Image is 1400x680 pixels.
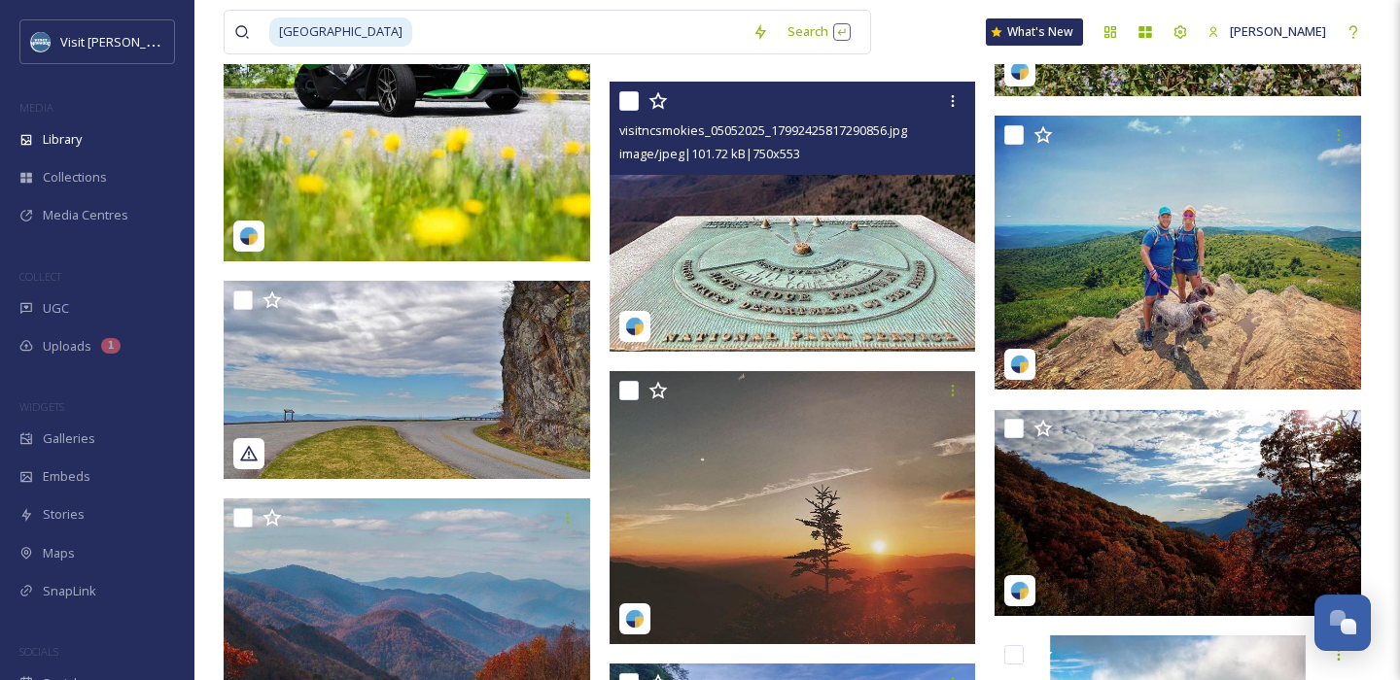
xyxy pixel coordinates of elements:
[43,299,69,318] span: UGC
[19,644,58,659] span: SOCIALS
[101,338,121,354] div: 1
[31,32,51,51] img: images.png
[625,317,645,336] img: snapsea-logo.png
[610,371,976,645] img: andrew.lovelle_05052025_1799758998536680043_177824677.jpg
[1314,595,1371,651] button: Open Chat
[1010,581,1030,600] img: snapsea-logo.png
[43,467,90,486] span: Embeds
[224,281,590,479] img: toddroy_05052025_18016795540162763.jpg
[60,32,184,51] span: Visit [PERSON_NAME]
[43,505,85,524] span: Stories
[778,13,860,51] div: Search
[269,17,412,46] span: [GEOGRAPHIC_DATA]
[19,100,53,115] span: MEDIA
[43,429,95,448] span: Galleries
[19,399,64,414] span: WIDGETS
[995,410,1361,616] img: asheville_hikes_05052025_1643394968238635774_6105741243.jpg
[1198,13,1336,51] a: [PERSON_NAME]
[43,544,75,562] span: Maps
[1010,355,1030,374] img: snapsea-logo.png
[43,130,82,149] span: Library
[619,121,907,139] span: visitncsmokies_05052025_17992425817290856.jpg
[19,269,61,284] span: COLLECT
[239,226,259,246] img: snapsea-logo.png
[43,337,91,356] span: Uploads
[43,168,107,187] span: Collections
[625,609,645,629] img: snapsea-logo.png
[43,582,96,600] span: SnapLink
[610,82,976,352] img: visitncsmokies_05052025_17992425817290856.jpg
[43,206,128,224] span: Media Centres
[1010,61,1030,81] img: snapsea-logo.png
[1230,22,1326,40] span: [PERSON_NAME]
[986,18,1083,46] a: What's New
[995,116,1361,391] img: stacig24_05052025_17844671987621330.jpg
[619,145,800,162] span: image/jpeg | 101.72 kB | 750 x 553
